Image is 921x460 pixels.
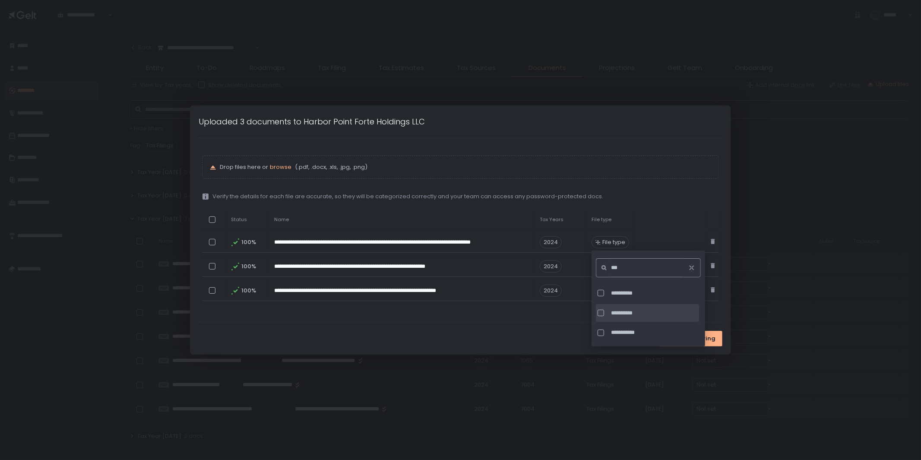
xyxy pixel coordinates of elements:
[241,263,255,270] span: 100%
[241,287,255,295] span: 100%
[540,216,563,223] span: Tax Years
[220,163,712,171] p: Drop files here or
[540,236,562,248] span: 2024
[274,216,289,223] span: Name
[199,116,425,127] h1: Uploaded 3 documents to Harbor Point Forte Holdings LLC
[540,260,562,273] span: 2024
[293,163,367,171] span: (.pdf, .docx, .xls, .jpg, .png)
[231,216,247,223] span: Status
[270,163,291,171] button: browse
[540,285,562,297] span: 2024
[592,216,611,223] span: File type
[602,238,625,246] span: File type
[241,238,255,246] span: 100%
[212,193,603,200] span: Verify the details for each file are accurate, so they will be categorized correctly and your tea...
